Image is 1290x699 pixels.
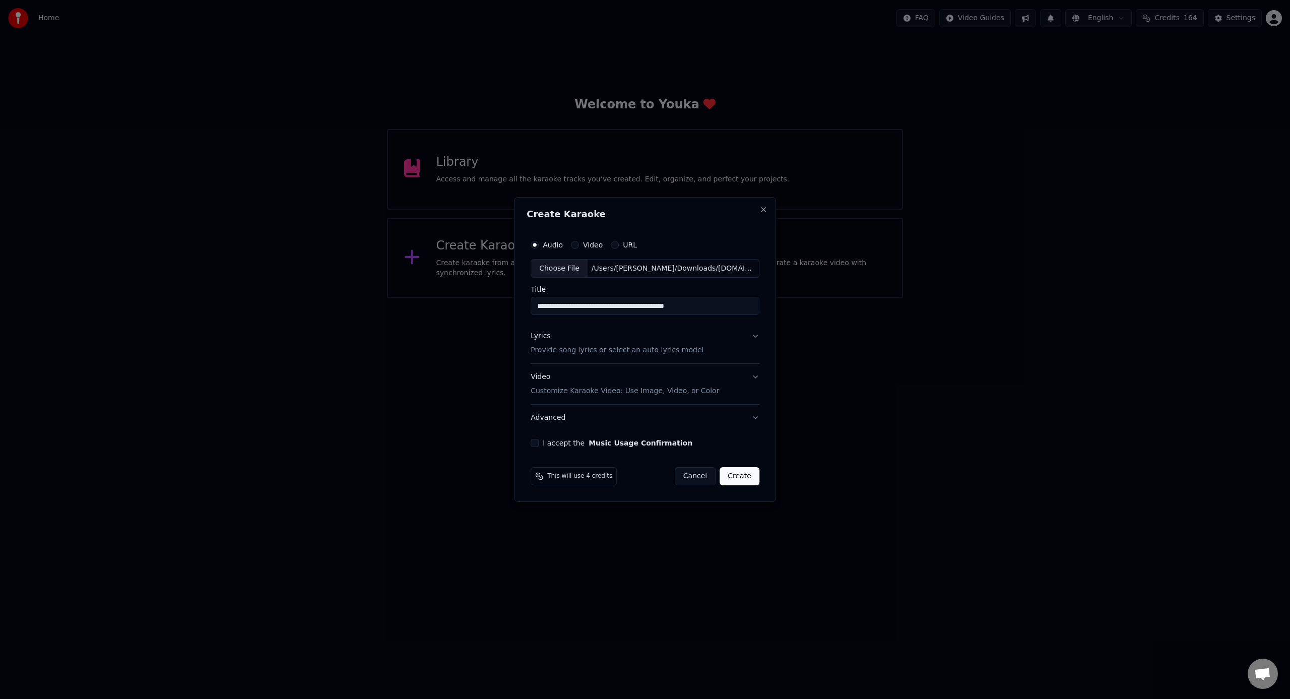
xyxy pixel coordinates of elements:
[589,439,692,447] button: I accept the
[623,241,637,248] label: URL
[547,472,612,480] span: This will use 4 credits
[531,286,759,293] label: Title
[531,386,719,396] p: Customize Karaoke Video: Use Image, Video, or Color
[531,332,550,342] div: Lyrics
[527,210,763,219] h2: Create Karaoke
[531,405,759,431] button: Advanced
[588,264,759,274] div: /Users/[PERSON_NAME]/Downloads/[DOMAIN_NAME] - גבולות הגיון - [PERSON_NAME].mp3
[583,241,603,248] label: Video
[531,364,759,405] button: VideoCustomize Karaoke Video: Use Image, Video, or Color
[543,439,692,447] label: I accept the
[531,346,703,356] p: Provide song lyrics or select an auto lyrics model
[543,241,563,248] label: Audio
[675,467,716,485] button: Cancel
[720,467,759,485] button: Create
[531,324,759,364] button: LyricsProvide song lyrics or select an auto lyrics model
[531,260,588,278] div: Choose File
[531,372,719,397] div: Video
